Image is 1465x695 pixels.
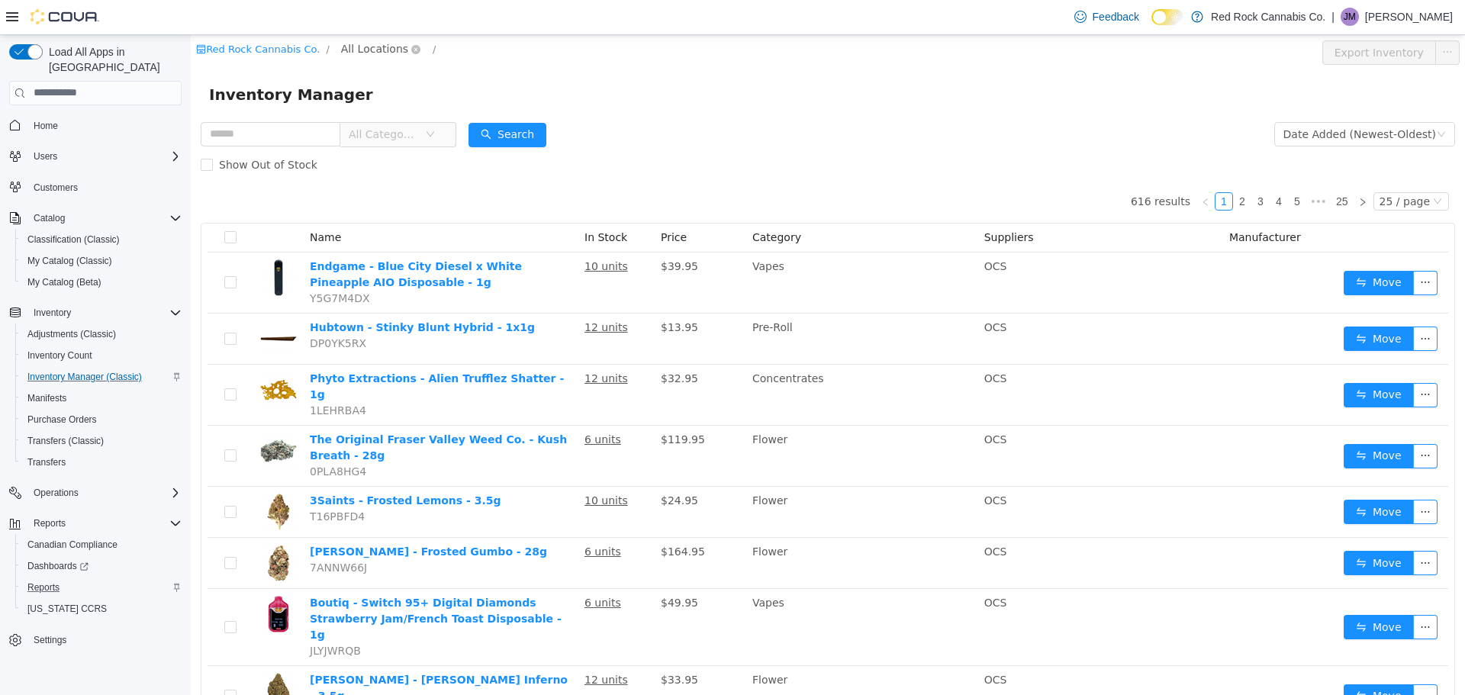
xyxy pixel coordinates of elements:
span: Inventory Manager (Classic) [27,371,142,383]
span: Inventory Count [21,346,182,365]
span: Purchase Orders [27,413,97,426]
span: $13.95 [470,286,507,298]
button: icon: ellipsis [1222,465,1247,489]
button: icon: ellipsis [1222,649,1247,674]
a: [US_STATE] CCRS [21,600,113,618]
span: / [135,8,138,20]
button: icon: searchSearch [278,88,356,112]
span: JLYJWRQB [119,610,170,622]
img: Bud Lafleur - Dante'z Inferno - 3.5g hero shot [69,637,107,675]
a: 2 [1043,158,1060,175]
span: Inventory Count [27,349,92,362]
i: icon: down [1246,95,1255,105]
span: All Locations [150,5,217,22]
span: DP0YK5RX [119,302,175,314]
button: Inventory [3,302,188,323]
a: Transfers (Classic) [21,432,110,450]
img: Cova [31,9,99,24]
a: [PERSON_NAME] - [PERSON_NAME] Inferno - 3.5g [119,639,377,667]
span: Operations [34,487,79,499]
span: Home [34,120,58,132]
button: icon: ellipsis [1244,5,1269,30]
img: Hubtown - Stinky Blunt Hybrid - 1x1g hero shot [69,285,107,323]
td: Flower [555,631,787,692]
li: Next Page [1163,157,1181,175]
span: Catalog [27,209,182,227]
span: Canadian Compliance [27,539,118,551]
button: Catalog [27,209,71,227]
button: icon: swapMove [1153,291,1223,316]
button: icon: ellipsis [1222,516,1247,540]
a: Canadian Compliance [21,536,124,554]
a: Hubtown - Stinky Blunt Hybrid - 1x1g [119,286,344,298]
button: My Catalog (Classic) [15,250,188,272]
a: Home [27,117,64,135]
span: OCS [794,286,816,298]
span: Manifests [21,389,182,407]
button: [US_STATE] CCRS [15,598,188,619]
span: OCS [794,398,816,410]
span: Show Out of Stock [22,124,133,136]
button: Manifests [15,388,188,409]
span: Manifests [27,392,66,404]
button: Reports [3,513,188,534]
img: 3Saints - Frosted Lemons - 3.5g hero shot [69,458,107,496]
u: 10 units [394,225,437,237]
a: Purchase Orders [21,410,103,429]
li: 2 [1042,157,1061,175]
span: Users [27,147,182,166]
span: My Catalog (Classic) [21,252,182,270]
li: 25 [1140,157,1163,175]
button: icon: swapMove [1153,649,1223,674]
span: Home [27,116,182,135]
span: Category [562,196,610,208]
i: icon: right [1167,162,1177,172]
p: [PERSON_NAME] [1365,8,1453,26]
span: Transfers [27,456,66,468]
td: Pre-Roll [555,278,787,330]
span: Reports [21,578,182,597]
span: Transfers (Classic) [27,435,104,447]
span: $119.95 [470,398,514,410]
button: Export Inventory [1132,5,1245,30]
span: Settings [34,634,66,646]
button: Classification (Classic) [15,229,188,250]
li: 3 [1061,157,1079,175]
a: Boutiq - Switch 95+ Digital Diamonds Strawberry Jam/French Toast Disposable - 1g [119,561,371,606]
span: Price [470,196,496,208]
span: OCS [794,225,816,237]
button: Inventory Manager (Classic) [15,366,188,388]
a: The Original Fraser Valley Weed Co. - Kush Breath - 28g [119,398,376,426]
span: [US_STATE] CCRS [27,603,107,615]
span: Reports [27,514,182,533]
span: T16PBFD4 [119,475,174,487]
td: Concentrates [555,330,787,391]
a: Manifests [21,389,72,407]
button: icon: swapMove [1153,236,1223,260]
button: Transfers [15,452,188,473]
a: Settings [27,631,72,649]
div: Justin McCann [1341,8,1359,26]
button: Operations [27,484,85,502]
span: $49.95 [470,561,507,574]
p: Red Rock Cannabis Co. [1211,8,1325,26]
img: Phyto Extractions - Alien Trufflez Shatter - 1g hero shot [69,336,107,374]
span: Suppliers [794,196,843,208]
img: Boutiq - Switch 95+ Digital Diamonds Strawberry Jam/French Toast Disposable - 1g hero shot [69,560,107,598]
a: 3Saints - Frosted Lemons - 3.5g [119,459,311,471]
a: My Catalog (Beta) [21,273,108,291]
span: $24.95 [470,459,507,471]
span: Classification (Classic) [27,233,120,246]
span: Operations [27,484,182,502]
a: Classification (Classic) [21,230,126,249]
a: Inventory Manager (Classic) [21,368,148,386]
button: icon: ellipsis [1222,580,1247,604]
button: Inventory [27,304,77,322]
span: 0PLA8HG4 [119,430,175,442]
button: icon: ellipsis [1222,291,1247,316]
span: Canadian Compliance [21,536,182,554]
img: Endgame - Blue City Diesel x White Pineapple AIO Disposable - 1g hero shot [69,224,107,262]
img: BC Green - Frosted Gumbo - 28g hero shot [69,509,107,547]
button: Customers [3,176,188,198]
span: Catalog [34,212,65,224]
